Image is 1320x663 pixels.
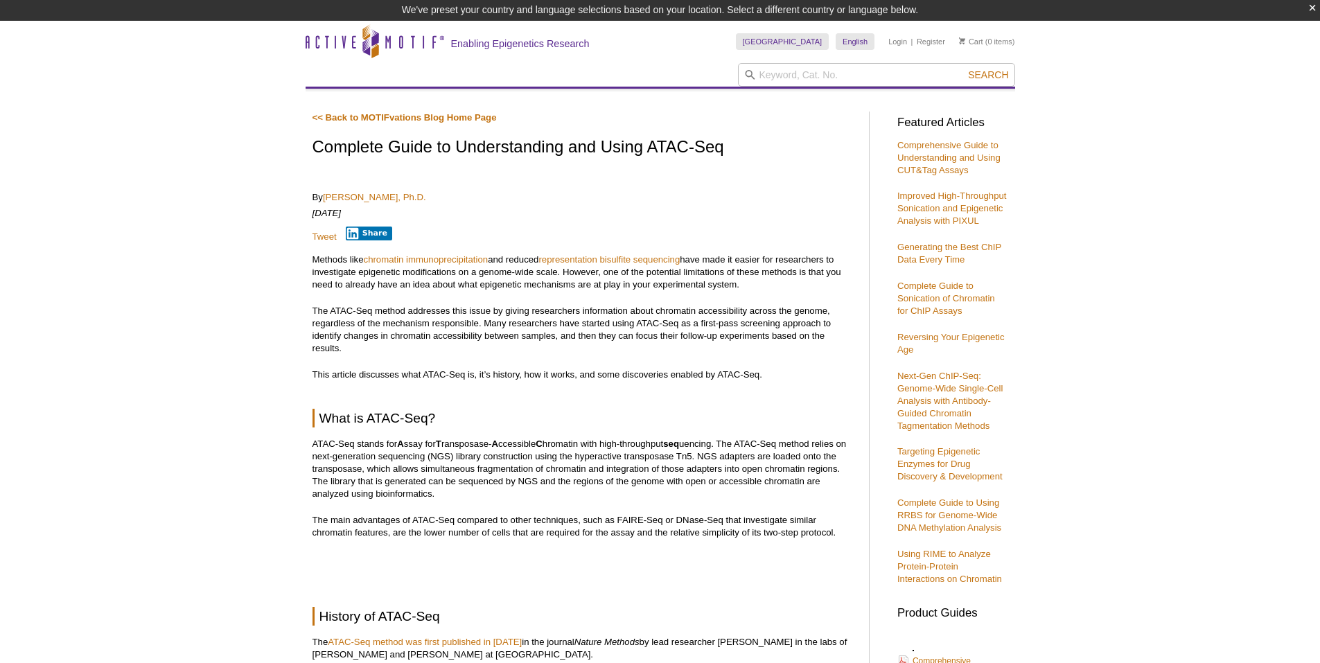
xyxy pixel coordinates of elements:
[323,192,426,202] a: [PERSON_NAME], Ph.D.
[313,369,855,381] p: This article discusses what ATAC-Seq is, it’s history, how it works, and some discoveries enabled...
[911,33,913,50] li: |
[959,37,983,46] a: Cart
[313,409,855,427] h2: What is ATAC-Seq?
[897,332,1005,355] a: Reversing Your Epigenetic Age
[897,140,1001,175] a: Comprehensive Guide to Understanding and Using CUT&Tag Assays
[313,208,342,218] em: [DATE]
[313,138,855,158] h1: Complete Guide to Understanding and Using ATAC-Seq
[313,305,855,355] p: The ATAC-Seq method addresses this issue by giving researchers information about chromatin access...
[313,231,337,242] a: Tweet
[897,549,1002,584] a: Using RIME to Analyze Protein-Protein Interactions on Chromatin
[836,33,874,50] a: English
[897,242,1001,265] a: Generating the Best ChIP Data Every Time
[313,112,497,123] a: << Back to MOTIFvations Blog Home Page
[959,33,1015,50] li: (0 items)
[917,37,945,46] a: Register
[736,33,829,50] a: [GEOGRAPHIC_DATA]
[738,63,1015,87] input: Keyword, Cat. No.
[663,439,679,449] strong: seq
[897,371,1003,431] a: Next-Gen ChIP-Seq: Genome-Wide Single-Cell Analysis with Antibody-Guided Chromatin Tagmentation M...
[959,37,965,44] img: Your Cart
[364,254,489,265] a: chromatin immunoprecipitation
[968,69,1008,80] span: Search
[436,439,441,449] strong: T
[897,117,1008,129] h3: Featured Articles
[313,254,855,291] p: Methods like and reduced have made it easier for researchers to investigate epigenetic modificati...
[964,69,1012,81] button: Search
[897,191,1007,226] a: Improved High-Throughput Sonication and Epigenetic Analysis with PIXUL
[451,37,590,50] h2: Enabling Epigenetics Research
[313,636,855,661] p: The in the journal by lead researcher [PERSON_NAME] in the labs of [PERSON_NAME] and [PERSON_NAME...
[574,637,640,647] em: Nature Methods
[536,439,543,449] strong: C
[897,446,1003,481] a: Targeting Epigenetic Enzymes for Drug Discovery & Development
[328,637,522,647] a: ATAC-Seq method was first published in [DATE]
[897,599,1008,619] h3: Product Guides
[897,497,1001,533] a: Complete Guide to Using RRBS for Genome-Wide DNA Methylation Analysis
[313,607,855,626] h2: History of ATAC-Seq
[397,439,404,449] strong: A
[313,514,855,539] p: The main advantages of ATAC-Seq compared to other techniques, such as FAIRE-Seq or DNase-Seq that...
[538,254,680,265] a: representation bisulfite sequencing
[888,37,907,46] a: Login
[897,281,995,316] a: Complete Guide to Sonication of Chromatin for ChIP Assays
[313,191,855,204] p: By
[491,439,498,449] strong: A
[313,438,855,500] p: ATAC-Seq stands for ssay for ransposase- ccessible hromatin with high-throughput uencing. The ATA...
[913,650,914,651] img: Comprehensive ATAC-Seq Solutions
[346,227,392,240] button: Share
